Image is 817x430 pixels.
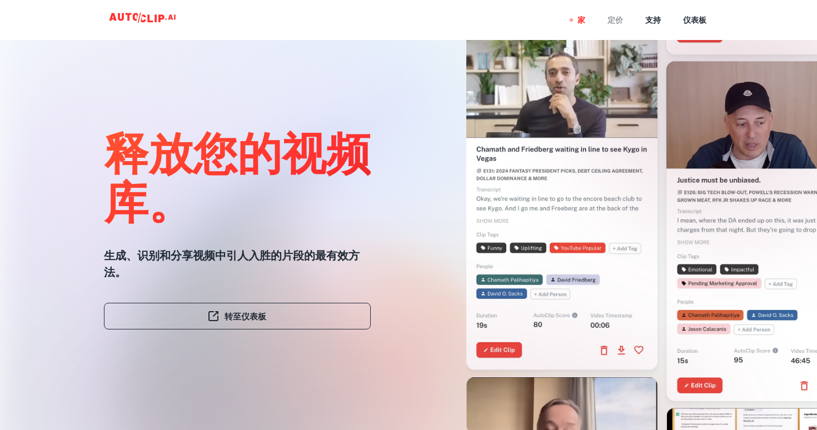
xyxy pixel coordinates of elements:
[577,16,585,25] font: 家
[104,303,371,329] a: 转至仪表板
[683,16,706,25] font: 仪表板
[104,125,371,227] font: 释放您的视频库。
[645,16,661,25] font: 支持
[607,16,623,25] font: 定价
[225,312,266,321] font: 转至仪表板
[104,249,360,279] font: 生成、识别和分享视频中引人入胜的片段的最有效方法。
